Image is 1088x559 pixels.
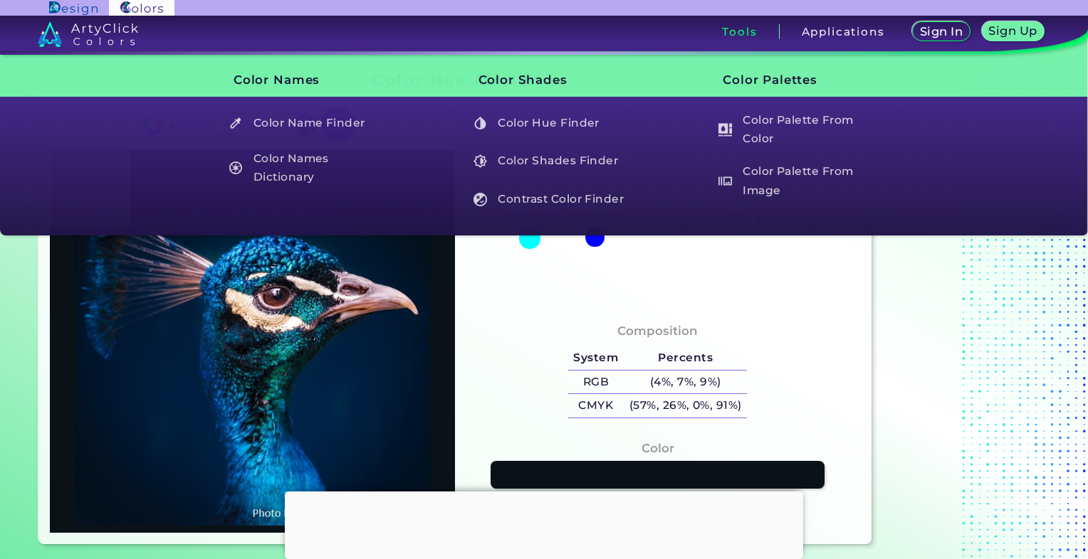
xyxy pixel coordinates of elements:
[222,110,388,137] h5: Color Name Finder
[467,186,633,213] h5: Contrast Color Finder
[718,123,732,137] img: icon_col_pal_col_white.svg
[467,110,633,137] h5: Color Hue Finder
[711,161,879,201] a: Color Palette From Image
[221,148,389,188] a: Color Names Dictionary
[285,491,803,555] iframe: Advertisement
[802,26,885,37] h3: Applications
[988,25,1039,37] h5: Sign Up
[229,161,243,175] img: icon_color_names_dictionary_white.svg
[454,63,634,98] h3: Color Shades
[466,110,634,137] a: Color Hue Finder
[209,63,389,98] h3: Color Names
[474,154,487,168] img: icon_color_shades_white.svg
[711,161,877,201] h5: Color Palette From Image
[568,346,624,370] h5: System
[722,26,757,37] h3: Tools
[229,117,243,130] img: icon_color_name_finder_white.svg
[222,148,388,188] h5: Color Names Dictionary
[980,21,1046,42] a: Sign Up
[474,193,487,206] img: icon_color_contrast_white.svg
[466,186,634,213] a: Contrast Color Finder
[221,110,389,137] a: Color Name Finder
[49,1,97,15] img: ArtyClick Design logo
[466,148,634,175] a: Color Shades Finder
[624,346,747,370] h5: Percents
[919,26,963,38] h5: Sign In
[911,21,972,42] a: Sign In
[711,110,877,150] h5: Color Palette From Color
[474,117,487,130] img: icon_color_hue_white.svg
[57,157,448,526] img: img_pavlin.jpg
[568,371,624,394] h5: RGB
[642,438,674,459] h4: Color
[617,321,698,341] h4: Composition
[711,110,879,150] a: Color Palette From Color
[699,63,879,98] h3: Color Palettes
[467,148,633,175] h5: Color Shades Finder
[624,371,747,394] h5: (4%, 7%, 9%)
[877,66,1055,550] iframe: Advertisement
[624,394,747,417] h5: (57%, 26%, 0%, 91%)
[718,174,732,188] img: icon_palette_from_image_white.svg
[568,394,624,417] h5: CMYK
[38,21,138,47] img: logo_artyclick_colors_white.svg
